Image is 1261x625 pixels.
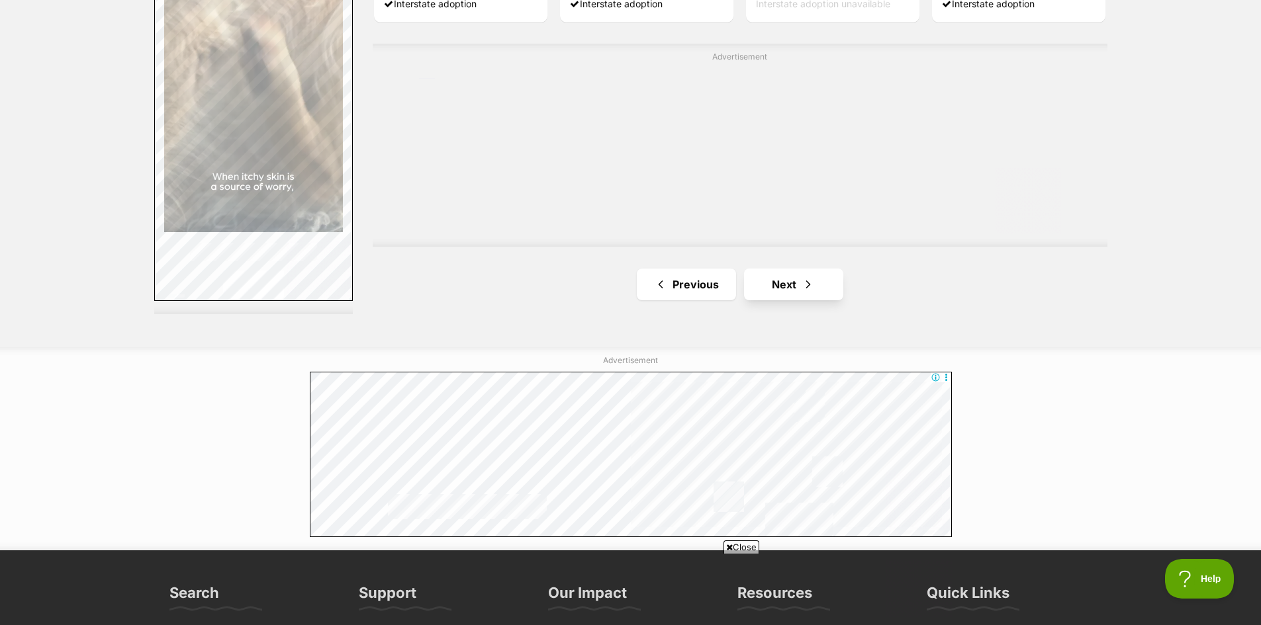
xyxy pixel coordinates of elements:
[373,44,1107,247] div: Advertisement
[1165,559,1235,599] iframe: Help Scout Beacon - Open
[927,583,1009,610] h3: Quick Links
[310,372,952,537] iframe: Advertisement
[373,269,1107,300] nav: Pagination
[419,68,1061,233] iframe: Advertisement
[310,559,952,618] iframe: Advertisement
[744,269,843,300] a: Next page
[637,269,736,300] a: Previous page
[724,540,759,554] span: Close
[169,583,219,610] h3: Search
